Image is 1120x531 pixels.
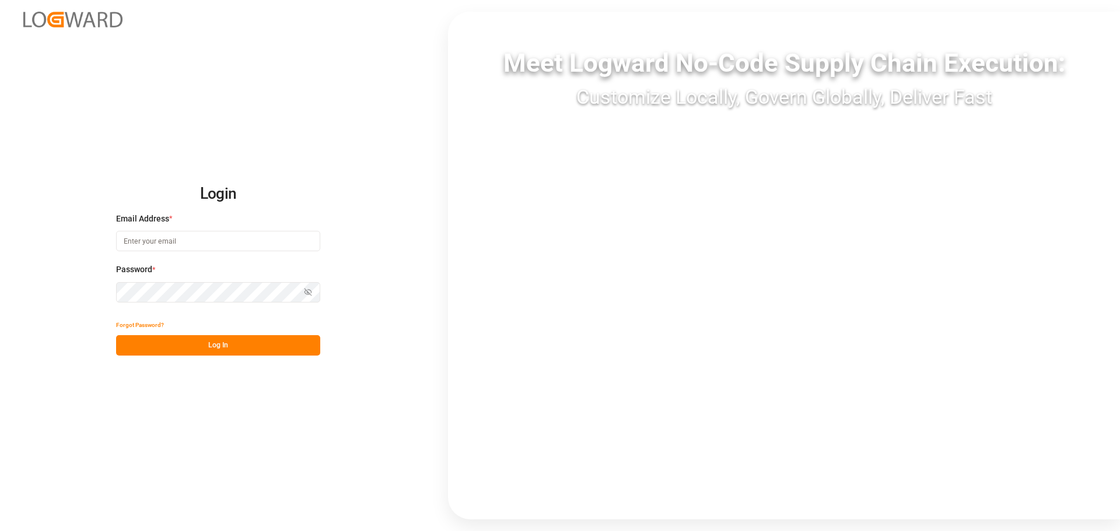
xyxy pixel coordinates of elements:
button: Forgot Password? [116,315,164,335]
img: Logward_new_orange.png [23,12,123,27]
h2: Login [116,175,320,213]
div: Customize Locally, Govern Globally, Deliver Fast [448,82,1120,112]
span: Password [116,263,152,276]
input: Enter your email [116,231,320,251]
div: Meet Logward No-Code Supply Chain Execution: [448,44,1120,82]
span: Email Address [116,213,169,225]
button: Log In [116,335,320,356]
